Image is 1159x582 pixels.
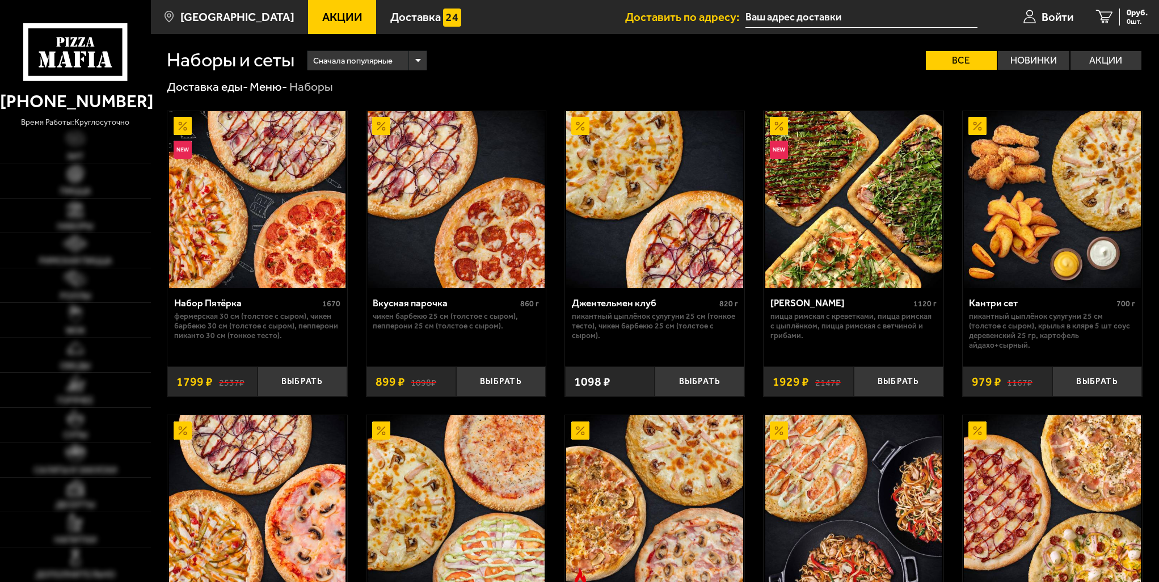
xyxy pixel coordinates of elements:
[765,111,942,288] img: Мама Миа
[520,299,539,309] span: 860 г
[565,111,744,288] a: АкционныйДжентельмен клуб
[174,311,340,340] p: Фермерская 30 см (толстое с сыром), Чикен Барбекю 30 см (толстое с сыром), Пепперони Пиканто 30 с...
[56,501,95,509] span: Десерты
[572,311,738,340] p: Пикантный цыплёнок сулугуни 25 см (тонкое тесто), Чикен Барбекю 25 см (толстое с сыром).
[968,421,987,440] img: Акционный
[926,51,997,70] label: Все
[773,376,809,387] span: 1929 ₽
[167,79,248,94] a: Доставка еды-
[566,111,743,288] img: Джентельмен клуб
[174,421,192,440] img: Акционный
[998,51,1069,70] label: Новинки
[169,111,346,288] img: Набор Пятёрка
[1071,51,1142,70] label: Акции
[1042,11,1073,23] span: Войти
[60,292,91,301] span: Роллы
[571,421,589,440] img: Акционный
[219,376,245,387] s: 2537 ₽
[313,49,393,72] span: Сначала популярные
[969,311,1135,350] p: Пикантный цыплёнок сулугуни 25 см (толстое с сыром), крылья в кляре 5 шт соус деревенский 25 гр, ...
[174,297,319,309] div: Набор Пятёрка
[373,297,517,309] div: Вкусная парочка
[322,11,363,23] span: Акции
[372,117,390,135] img: Акционный
[34,466,117,475] span: Салаты и закуски
[67,153,84,161] span: Хит
[39,257,112,265] span: Римская пицца
[372,421,390,440] img: Акционный
[815,376,841,387] s: 2147 ₽
[376,376,405,387] span: 899 ₽
[368,111,545,288] img: Вкусная парочка
[963,111,1142,288] a: АкционныйКантри сет
[176,376,213,387] span: 1799 ₽
[54,536,96,545] span: Напитки
[167,50,294,70] h1: Наборы и сеты
[57,222,93,231] span: Наборы
[174,117,192,135] img: Акционный
[36,571,115,579] span: Дополнительно
[764,111,943,288] a: АкционныйНовинкаМама Миа
[66,327,85,335] span: WOK
[180,11,294,23] span: [GEOGRAPHIC_DATA]
[770,117,788,135] img: Акционный
[1007,376,1032,387] s: 1167 ₽
[625,11,745,23] span: Доставить по адресу:
[770,421,788,440] img: Акционный
[571,117,589,135] img: Акционный
[745,7,977,28] input: Ваш адрес доставки
[167,111,347,288] a: АкционныйНовинкаНабор Пятёрка
[969,297,1114,309] div: Кантри сет
[57,397,94,405] span: Горячее
[174,141,192,159] img: Новинка
[1127,9,1148,17] span: 0 руб.
[1052,366,1142,396] button: Выбрать
[60,362,90,370] span: Обеды
[443,9,461,27] img: 15daf4d41897b9f0e9f617042186c801.svg
[390,11,441,23] span: Доставка
[456,366,546,396] button: Выбрать
[655,366,744,396] button: Выбрать
[366,111,546,288] a: АкционныйВкусная парочка
[572,297,717,309] div: Джентельмен клуб
[1127,18,1148,26] span: 0 шт.
[968,117,987,135] img: Акционный
[770,311,937,340] p: Пицца Римская с креветками, Пицца Римская с цыплёнком, Пицца Римская с ветчиной и грибами.
[1116,299,1135,309] span: 700 г
[289,79,333,95] div: Наборы
[64,431,87,440] span: Супы
[913,299,937,309] span: 1120 г
[972,376,1001,387] span: 979 ₽
[574,376,610,387] span: 1098 ₽
[250,79,287,94] a: Меню-
[770,141,788,159] img: Новинка
[964,111,1141,288] img: Кантри сет
[770,297,911,309] div: [PERSON_NAME]
[719,299,738,309] span: 820 г
[411,376,436,387] s: 1098 ₽
[854,366,943,396] button: Выбрать
[258,366,347,396] button: Выбрать
[60,187,91,196] span: Пицца
[322,299,340,309] span: 1670
[373,311,539,331] p: Чикен Барбекю 25 см (толстое с сыром), Пепперони 25 см (толстое с сыром).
